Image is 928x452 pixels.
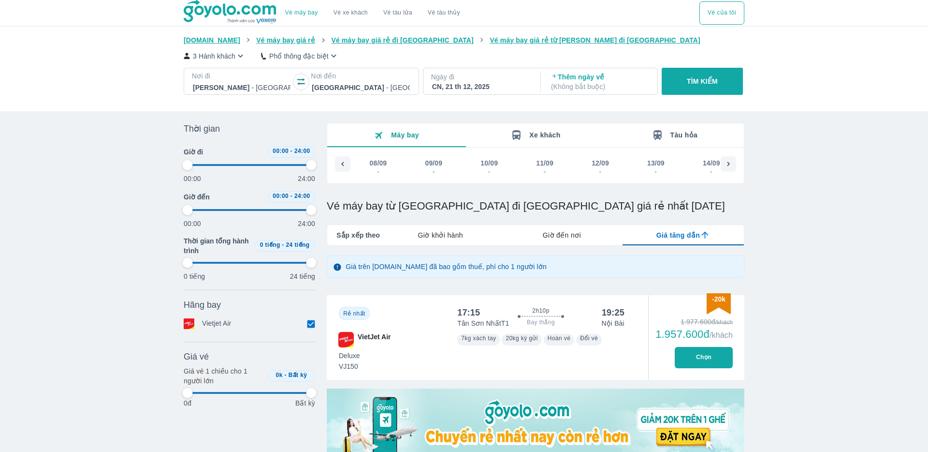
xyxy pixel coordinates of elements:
[457,318,509,328] p: Tân Sơn Nhất T1
[461,335,496,342] span: 7kg xách tay
[184,36,240,44] span: [DOMAIN_NAME]
[286,241,310,248] span: 24 tiếng
[256,36,315,44] span: Vé máy bay giá rẻ
[710,331,733,339] span: /khách
[290,193,292,199] span: -
[420,1,468,25] button: Vé tàu thủy
[184,35,744,45] nav: breadcrumb
[184,299,221,311] span: Hãng bay
[277,1,468,25] div: choose transportation mode
[536,168,553,176] div: -
[418,230,463,240] span: Giờ khởi hành
[536,158,553,168] div: 11/09
[592,158,609,168] div: 12/09
[289,372,307,378] span: Bất kỳ
[294,148,310,154] span: 24:00
[333,9,368,16] a: Vé xe khách
[490,36,700,44] span: Vé máy bay giá rẻ từ [PERSON_NAME] đi [GEOGRAPHIC_DATA]
[311,71,410,81] p: Nơi đến
[670,131,698,139] span: Tàu hỏa
[261,51,339,61] button: Phổ thông đặc biệt
[343,310,365,317] span: Rẻ nhất
[647,158,665,168] div: 13/09
[548,335,571,342] span: Hoàn vé
[699,1,744,25] div: choose transportation mode
[687,76,718,86] p: TÌM KIẾM
[703,158,720,168] div: 14/09
[380,225,744,245] div: lab API tabs example
[192,71,291,81] p: Nơi đi
[269,51,329,61] p: Phổ thông đặc biệt
[282,241,284,248] span: -
[276,372,283,378] span: 0k
[699,1,744,25] button: Vé của tôi
[656,230,700,240] span: Giá tăng dần
[298,219,315,228] p: 24:00
[184,236,250,256] span: Thời gian tổng hành trình
[592,168,609,176] div: -
[370,168,387,176] div: -
[184,123,220,135] span: Thời gian
[529,131,560,139] span: Xe khách
[202,318,232,329] p: Vietjet Air
[712,295,725,303] span: -20k
[184,219,201,228] p: 00:00
[431,72,531,82] p: Ngày đi
[425,158,442,168] div: 09/09
[285,372,287,378] span: -
[350,156,721,178] div: scrollable day and price
[655,329,733,340] div: 1.957.600đ
[260,241,280,248] span: 0 tiếng
[580,335,598,342] span: Đổi vé
[273,148,289,154] span: 00:00
[551,82,649,91] p: ( Không bắt buộc )
[290,148,292,154] span: -
[184,192,210,202] span: Giờ đến
[601,318,624,328] p: Nội Bài
[184,174,201,183] p: 00:00
[425,168,442,176] div: -
[338,332,354,347] img: VJ
[532,307,549,315] span: 2h10p
[298,174,315,183] p: 24:00
[662,68,742,95] button: TÌM KIẾM
[543,230,581,240] span: Giờ đến nơi
[675,347,733,368] button: Chọn
[339,362,360,371] span: VJ150
[376,1,420,25] a: Vé tàu lửa
[391,131,419,139] span: Máy bay
[481,168,497,176] div: -
[295,398,315,408] p: Bất kỳ
[336,230,380,240] span: Sắp xếp theo
[707,293,731,314] img: discount
[432,82,530,91] div: CN, 21 th 12, 2025
[184,351,209,362] span: Giá vé
[273,193,289,199] span: 00:00
[648,168,664,176] div: -
[602,307,624,318] div: 19:25
[370,158,387,168] div: 08/09
[332,36,474,44] span: Vé máy bay giá rẻ đi [GEOGRAPHIC_DATA]
[285,9,318,16] a: Vé máy bay
[193,51,235,61] p: 3 Hành khách
[294,193,310,199] span: 24:00
[290,271,315,281] p: 24 tiếng
[184,51,246,61] button: 3 Hành khách
[703,168,720,176] div: -
[339,351,360,361] span: Deluxe
[358,332,391,347] span: VietJet Air
[506,335,537,342] span: 20kg ký gửi
[184,398,191,408] p: 0đ
[327,199,744,213] h1: Vé máy bay từ [GEOGRAPHIC_DATA] đi [GEOGRAPHIC_DATA] giá rẻ nhất [DATE]
[184,271,205,281] p: 0 tiếng
[346,262,547,271] p: Giá trên [DOMAIN_NAME] đã bao gồm thuế, phí cho 1 người lớn
[184,147,203,157] span: Giờ đi
[480,158,498,168] div: 10/09
[184,366,264,386] p: Giá vé 1 chiều cho 1 người lớn
[655,317,733,327] div: 1.977.600đ
[551,72,649,91] p: Thêm ngày về
[457,307,480,318] div: 17:15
